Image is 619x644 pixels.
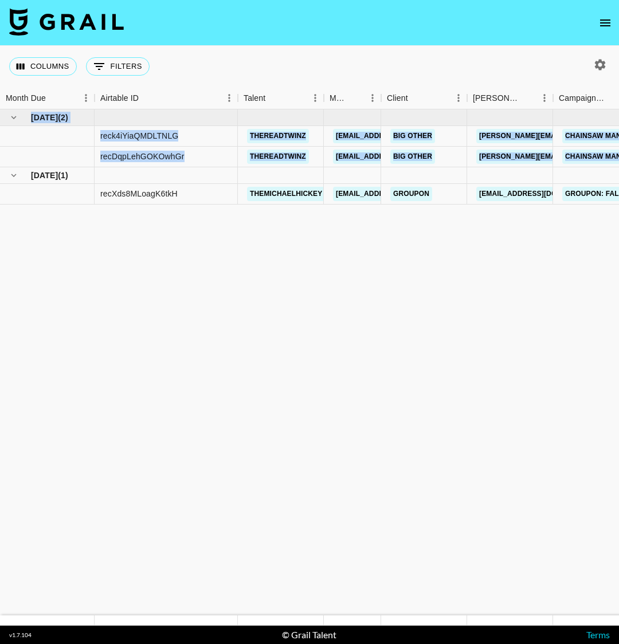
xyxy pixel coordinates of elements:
[247,129,309,143] a: thereadtwinz
[100,151,185,162] div: recDqpLehGOKOwhGr
[348,90,364,106] button: Sort
[307,89,324,107] button: Menu
[9,631,32,639] div: v 1.7.104
[100,130,178,142] div: reck4iYiaQMDLTNLG
[6,167,22,183] button: hide children
[100,87,139,109] div: Airtable ID
[330,87,348,109] div: Manager
[390,129,435,143] a: Big Other
[473,87,520,109] div: [PERSON_NAME]
[9,8,124,36] img: Grail Talent
[58,170,68,181] span: ( 1 )
[139,90,155,106] button: Sort
[221,89,238,107] button: Menu
[559,87,606,109] div: Campaign (Type)
[282,629,336,641] div: © Grail Talent
[536,89,553,107] button: Menu
[100,188,178,199] div: recXds8MLoagK6tkH
[6,109,22,125] button: hide children
[390,187,432,201] a: GroupOn
[31,170,58,181] span: [DATE]
[333,129,461,143] a: [EMAIL_ADDRESS][DOMAIN_NAME]
[381,87,467,109] div: Client
[86,57,150,76] button: Show filters
[9,57,77,76] button: Select columns
[333,150,461,164] a: [EMAIL_ADDRESS][DOMAIN_NAME]
[95,87,238,109] div: Airtable ID
[387,87,408,109] div: Client
[58,112,68,123] span: ( 2 )
[364,89,381,107] button: Menu
[390,150,435,164] a: Big Other
[594,11,617,34] button: open drawer
[520,90,536,106] button: Sort
[77,89,95,107] button: Menu
[46,90,62,106] button: Sort
[467,87,553,109] div: Booker
[247,187,325,201] a: themichaelhickey
[31,112,58,123] span: [DATE]
[476,187,605,201] a: [EMAIL_ADDRESS][DOMAIN_NAME]
[244,87,265,109] div: Talent
[324,87,381,109] div: Manager
[333,187,461,201] a: [EMAIL_ADDRESS][DOMAIN_NAME]
[408,90,424,106] button: Sort
[6,87,46,109] div: Month Due
[247,150,309,164] a: thereadtwinz
[586,629,610,640] a: Terms
[238,87,324,109] div: Talent
[450,89,467,107] button: Menu
[265,90,281,106] button: Sort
